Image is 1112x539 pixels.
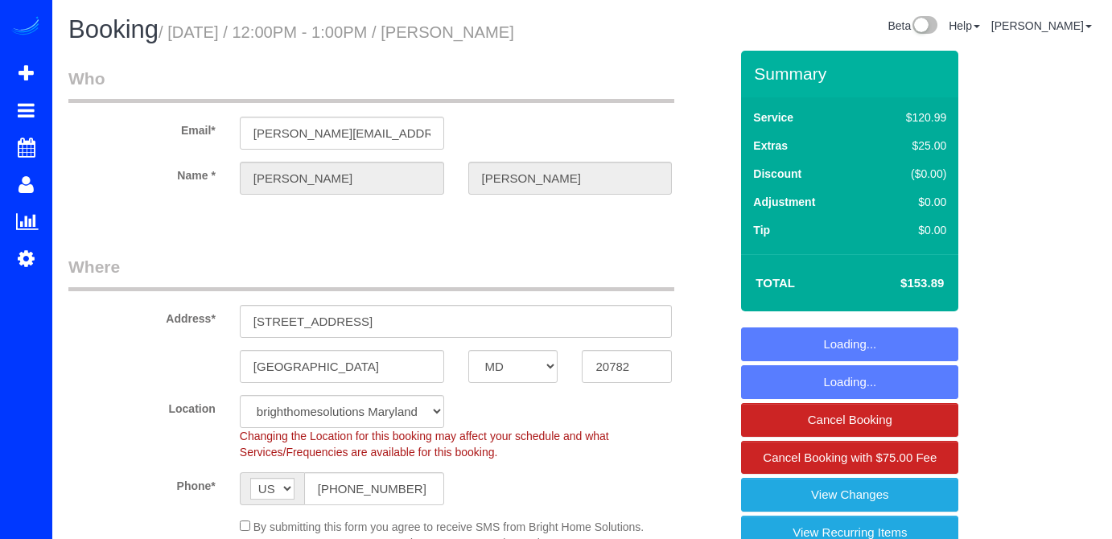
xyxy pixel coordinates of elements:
div: $0.00 [872,222,947,238]
input: City* [240,350,444,383]
img: New interface [911,16,937,37]
div: $120.99 [872,109,947,125]
a: [PERSON_NAME] [991,19,1092,32]
legend: Where [68,255,674,291]
label: Name * [56,162,228,183]
label: Phone* [56,472,228,494]
label: Discount [753,166,801,182]
div: ($0.00) [872,166,947,182]
input: First Name* [240,162,444,195]
label: Location [56,395,228,417]
label: Address* [56,305,228,327]
div: $25.00 [872,138,947,154]
a: Cancel Booking [741,403,958,437]
label: Adjustment [753,194,815,210]
span: Booking [68,15,159,43]
a: Beta [888,19,937,32]
legend: Who [68,67,674,103]
input: Last Name* [468,162,673,195]
label: Extras [753,138,788,154]
label: Email* [56,117,228,138]
input: Email* [240,117,444,150]
div: $0.00 [872,194,947,210]
a: Cancel Booking with $75.00 Fee [741,441,958,475]
a: View Changes [741,478,958,512]
h3: Summary [754,64,950,83]
span: Cancel Booking with $75.00 Fee [763,451,937,464]
span: Changing the Location for this booking may affect your schedule and what Services/Frequencies are... [240,430,609,459]
img: Automaid Logo [10,16,42,39]
small: / [DATE] / 12:00PM - 1:00PM / [PERSON_NAME] [159,23,514,41]
strong: Total [756,276,795,290]
a: Help [949,19,980,32]
label: Service [753,109,793,125]
input: Phone* [304,472,444,505]
h4: $153.89 [852,277,944,290]
input: Zip Code* [582,350,672,383]
label: Tip [753,222,770,238]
